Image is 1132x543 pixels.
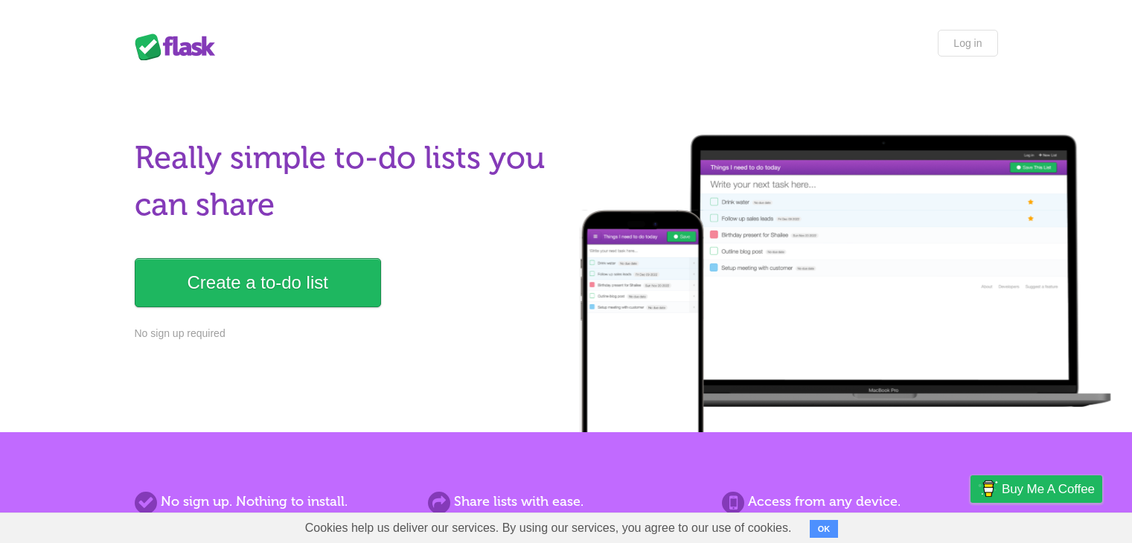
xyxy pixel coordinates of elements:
button: OK [810,520,839,538]
img: Buy me a coffee [978,476,998,501]
a: Log in [938,30,997,57]
h2: Share lists with ease. [428,492,703,512]
a: Buy me a coffee [970,475,1102,503]
p: No sign up required [135,326,557,341]
h2: No sign up. Nothing to install. [135,492,410,512]
a: Create a to-do list [135,258,381,307]
span: Buy me a coffee [1002,476,1095,502]
div: Flask Lists [135,33,224,60]
h1: Really simple to-do lists you can share [135,135,557,228]
h2: Access from any device. [722,492,997,512]
span: Cookies help us deliver our services. By using our services, you agree to our use of cookies. [290,513,807,543]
